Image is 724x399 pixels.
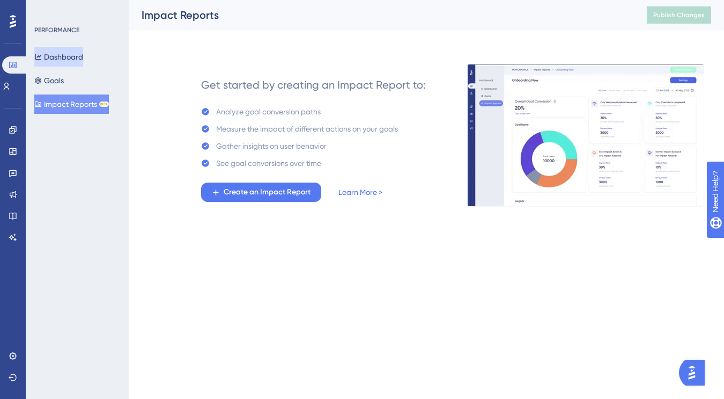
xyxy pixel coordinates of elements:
iframe: UserGuiding AI Assistant Launcher [679,357,711,389]
span: Publish Changes [653,11,705,19]
div: See goal conversions over time [216,157,321,170]
button: Dashboard [34,47,83,67]
div: BETA [99,101,109,107]
div: Analyze goal conversion paths [216,105,321,118]
button: Create an Impact Report [201,183,321,202]
div: Measure the impact of different actions on your goals [216,122,398,135]
div: PERFORMANCE [34,26,79,34]
div: Get started by creating an Impact Report to: [201,77,426,92]
div: Impact Reports [142,8,620,23]
span: Create an Impact Report [224,186,311,199]
button: Impact ReportsBETA [34,95,109,114]
button: Publish Changes [647,6,711,24]
a: Learn More > [338,186,382,199]
img: e8cc2031152ba83cd32f6b7ecddf0002.gif [467,64,704,207]
button: Goals [34,71,64,90]
span: Need Help? [25,3,67,16]
div: Gather insights on user behavior [216,140,327,153]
